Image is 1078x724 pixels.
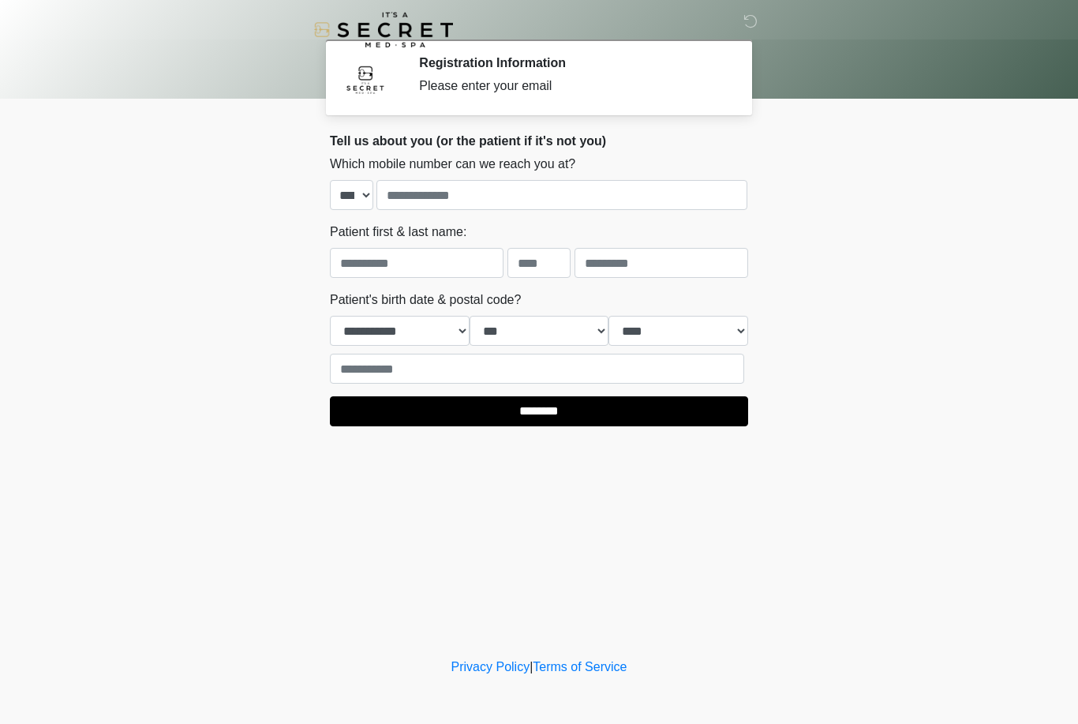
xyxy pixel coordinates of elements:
[530,660,533,673] a: |
[451,660,530,673] a: Privacy Policy
[533,660,627,673] a: Terms of Service
[419,77,724,96] div: Please enter your email
[419,55,724,70] h2: Registration Information
[330,291,521,309] label: Patient's birth date & postal code?
[330,223,466,242] label: Patient first & last name:
[330,133,748,148] h2: Tell us about you (or the patient if it's not you)
[342,55,389,103] img: Agent Avatar
[314,12,453,47] img: It's A Secret Med Spa Logo
[330,155,575,174] label: Which mobile number can we reach you at?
